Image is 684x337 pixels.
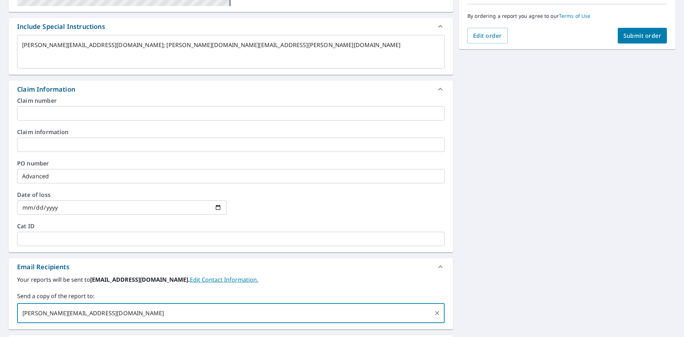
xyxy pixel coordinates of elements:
[9,81,453,98] div: Claim Information
[90,276,190,284] b: [EMAIL_ADDRESS][DOMAIN_NAME].
[432,308,442,318] button: Clear
[618,28,667,44] button: Submit order
[17,292,445,300] label: Send a copy of the report to:
[17,223,445,229] label: Cat ID
[17,22,105,31] div: Include Special Instructions
[17,129,445,135] label: Claim information
[9,258,453,275] div: Email Recipients
[9,18,453,35] div: Include Special Instructions
[17,192,227,198] label: Date of loss
[467,28,508,44] button: Edit order
[17,275,445,284] label: Your reports will be sent to
[22,42,440,62] textarea: [PERSON_NAME][EMAIL_ADDRESS][DOMAIN_NAME]; [PERSON_NAME][DOMAIN_NAME][EMAIL_ADDRESS][PERSON_NAME]...
[623,32,662,40] span: Submit order
[467,13,667,19] p: By ordering a report you agree to our
[559,12,591,19] a: Terms of Use
[190,276,258,284] a: EditContactInfo
[17,262,69,272] div: Email Recipients
[17,160,445,166] label: PO number
[473,32,502,40] span: Edit order
[17,85,75,94] div: Claim Information
[17,98,445,103] label: Claim number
